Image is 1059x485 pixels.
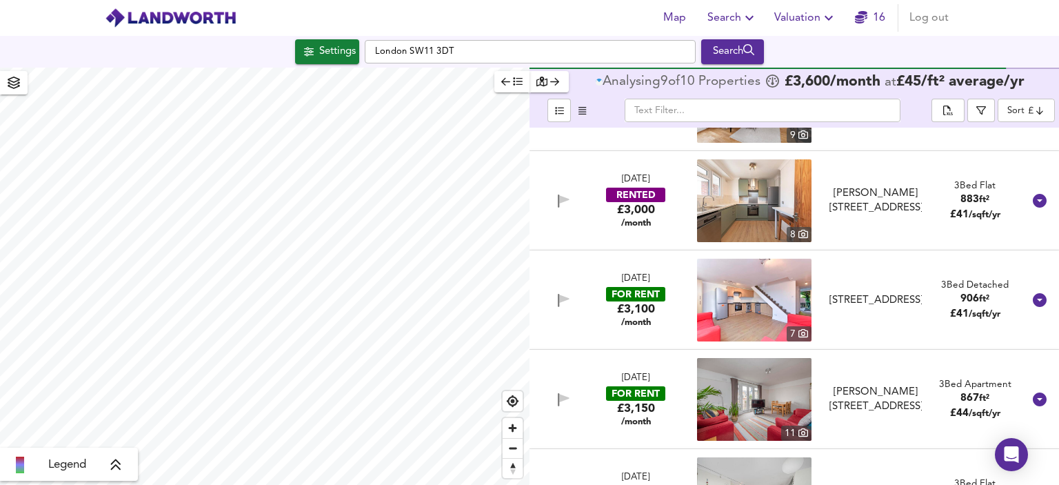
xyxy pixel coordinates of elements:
[848,4,892,32] button: 16
[787,326,811,342] div: 7
[979,295,989,304] span: ft²
[931,99,965,122] div: split button
[697,358,811,441] a: property thumbnail 11
[503,438,523,458] button: Zoom out
[652,4,696,32] button: Map
[622,273,649,286] div: [DATE]
[1031,292,1048,308] svg: Show Details
[503,391,523,411] button: Find my location
[1007,104,1025,117] div: Sort
[969,210,1000,219] span: /sqft/yr
[707,8,758,28] span: Search
[503,418,523,438] button: Zoom in
[621,218,651,229] span: /month
[617,202,655,228] div: £3,000
[1031,192,1048,209] svg: Show Details
[787,128,811,143] div: 9
[979,195,989,204] span: ft²
[785,75,880,89] span: £ 3,600 /month
[969,310,1000,319] span: /sqft/yr
[950,408,1000,419] span: £ 44
[701,39,764,64] div: Run Your Search
[295,39,359,64] button: Settings
[960,195,979,205] span: 883
[824,385,927,415] div: Humphrey Court, Battersea High Street
[960,393,979,404] span: 867
[829,186,922,216] div: [PERSON_NAME][STREET_ADDRESS]
[622,173,649,186] div: [DATE]
[529,250,1059,350] div: [DATE]FOR RENT£3,100 /monthproperty thumbnail 7 [STREET_ADDRESS]3Bed Detached906ft²£41/sqft/yr
[855,8,885,28] a: 16
[941,279,1009,292] div: 3 Bed Detached
[904,4,954,32] button: Log out
[1031,391,1048,408] svg: Show Details
[995,438,1028,471] div: Open Intercom Messenger
[960,294,979,304] span: 906
[969,409,1000,418] span: /sqft/yr
[529,350,1059,449] div: [DATE]FOR RENT£3,150 /monthproperty thumbnail 11 [PERSON_NAME][STREET_ADDRESS]3Bed Apartment867ft...
[617,401,655,427] div: £3,150
[702,4,763,32] button: Search
[896,75,1025,89] span: £ 45 / ft² average /yr
[781,426,811,441] div: 11
[680,75,695,89] span: 10
[622,471,649,484] div: [DATE]
[105,8,236,28] img: logo
[606,386,665,401] div: FOR RENT
[596,75,764,89] div: of Propert ies
[824,186,927,216] div: Clancy Court, SW11 3DT
[829,385,922,415] div: [PERSON_NAME][STREET_ADDRESS]
[787,227,811,242] div: 8
[774,8,837,28] span: Valuation
[885,76,896,89] span: at
[529,151,1059,250] div: [DATE]RENTED£3,000 /monthproperty thumbnail 8 [PERSON_NAME][STREET_ADDRESS]3Bed Flat883ft²£41/sqf...
[824,293,927,308] div: Bowstead Court, Parkham Street, SW11 3JP
[621,417,651,428] span: /month
[979,394,989,403] span: ft²
[622,372,649,385] div: [DATE]
[603,75,660,89] div: Analysing
[697,159,811,242] a: property thumbnail 8
[950,179,1000,192] div: 3 Bed Flat
[295,39,359,64] div: Click to configure Search Settings
[701,39,764,64] button: Search
[697,358,811,441] img: property thumbnail
[950,210,1000,220] span: £ 41
[697,259,811,342] img: property thumbnail
[625,99,900,122] input: Text Filter...
[705,43,760,61] div: Search
[48,457,86,473] span: Legend
[658,8,691,28] span: Map
[621,317,651,328] span: /month
[365,40,696,63] input: Enter a location...
[950,309,1000,319] span: £ 41
[998,99,1055,122] div: Sort
[909,8,949,28] span: Log out
[769,4,843,32] button: Valuation
[697,259,811,342] a: property thumbnail 7
[319,43,356,61] div: Settings
[606,287,665,301] div: FOR RENT
[939,378,1011,391] div: 3 Bed Apartment
[503,458,523,478] button: Reset bearing to north
[697,159,811,242] img: property thumbnail
[606,188,665,202] div: RENTED
[617,301,655,328] div: £3,100
[829,293,922,308] div: [STREET_ADDRESS]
